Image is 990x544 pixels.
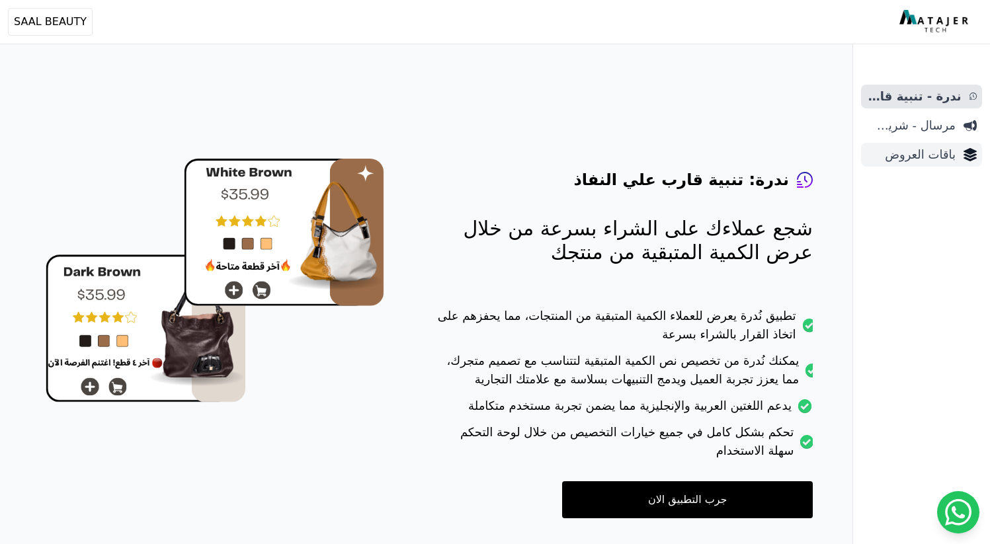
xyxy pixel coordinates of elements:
[573,169,789,190] h4: ندرة: تنبية قارب علي النفاذ
[437,217,813,264] p: شجع عملاءك على الشراء بسرعة من خلال عرض الكمية المتبقية من منتجك
[14,14,87,30] span: SAAL BEAUTY
[437,307,813,352] li: تطبيق نُدرة يعرض للعملاء الكمية المتبقية من المنتجات، مما يحفزهم على اتخاذ القرار بالشراء بسرعة
[46,159,384,403] img: hero
[866,116,956,135] span: مرسال - شريط دعاية
[866,87,962,106] span: ندرة - تنبية قارب علي النفاذ
[866,145,956,164] span: باقات العروض
[437,352,813,397] li: يمكنك نُدرة من تخصيص نص الكمية المتبقية لتتناسب مع تصميم متجرك، مما يعزز تجربة العميل ويدمج التنب...
[8,8,93,36] button: SAAL BEAUTY
[899,10,971,34] img: MatajerTech Logo
[562,481,813,518] a: جرب التطبيق الان
[437,423,813,468] li: تحكم بشكل كامل في جميع خيارات التخصيص من خلال لوحة التحكم سهلة الاستخدام
[437,397,813,423] li: يدعم اللغتين العربية والإنجليزية مما يضمن تجربة مستخدم متكاملة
